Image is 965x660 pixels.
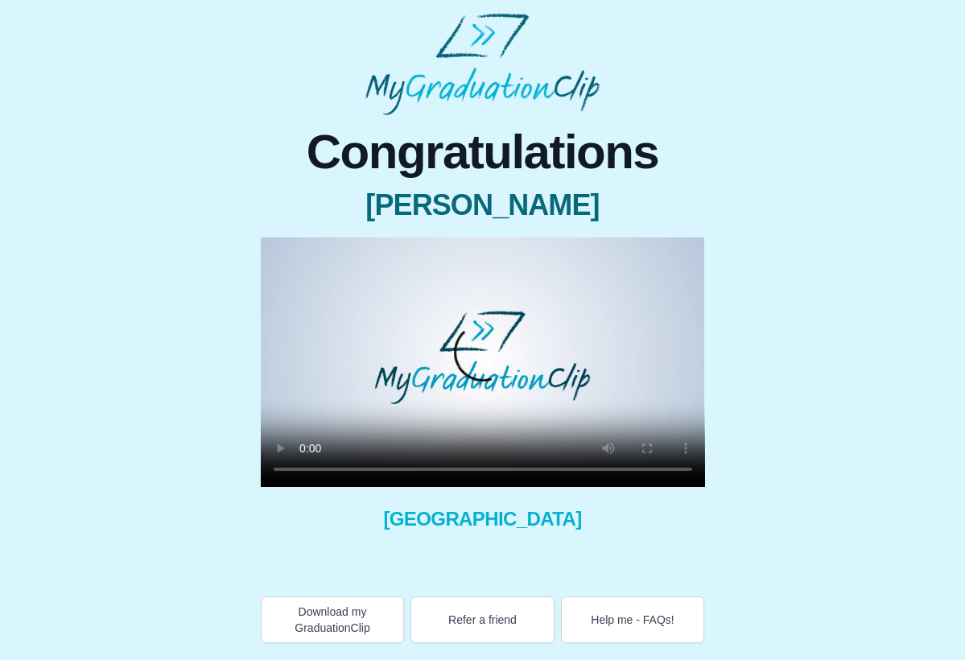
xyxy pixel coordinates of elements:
[261,189,705,221] span: [PERSON_NAME]
[365,13,600,115] img: MyGraduationClip
[261,506,705,532] span: [GEOGRAPHIC_DATA]
[261,128,705,176] span: Congratulations
[410,596,555,643] button: Refer a friend
[561,596,705,643] button: Help me - FAQs!
[261,596,405,643] button: Download my GraduationClip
